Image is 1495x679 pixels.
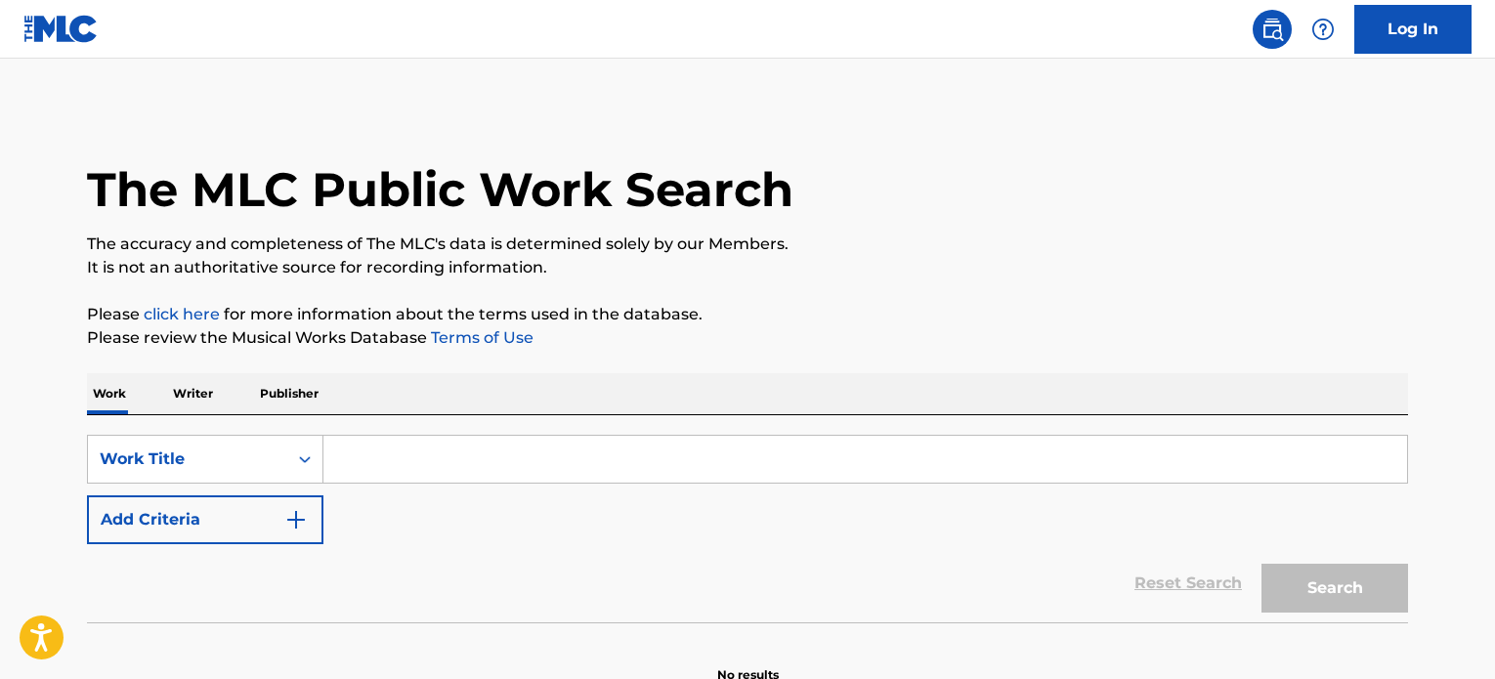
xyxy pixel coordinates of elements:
[284,508,308,531] img: 9d2ae6d4665cec9f34b9.svg
[23,15,99,43] img: MLC Logo
[1303,10,1343,49] div: Help
[87,160,793,219] h1: The MLC Public Work Search
[427,328,534,347] a: Terms of Use
[87,233,1408,256] p: The accuracy and completeness of The MLC's data is determined solely by our Members.
[254,373,324,414] p: Publisher
[100,447,276,471] div: Work Title
[1260,18,1284,41] img: search
[87,326,1408,350] p: Please review the Musical Works Database
[87,495,323,544] button: Add Criteria
[87,303,1408,326] p: Please for more information about the terms used in the database.
[1311,18,1335,41] img: help
[87,256,1408,279] p: It is not an authoritative source for recording information.
[167,373,219,414] p: Writer
[144,305,220,323] a: click here
[1253,10,1292,49] a: Public Search
[87,435,1408,622] form: Search Form
[87,373,132,414] p: Work
[1354,5,1472,54] a: Log In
